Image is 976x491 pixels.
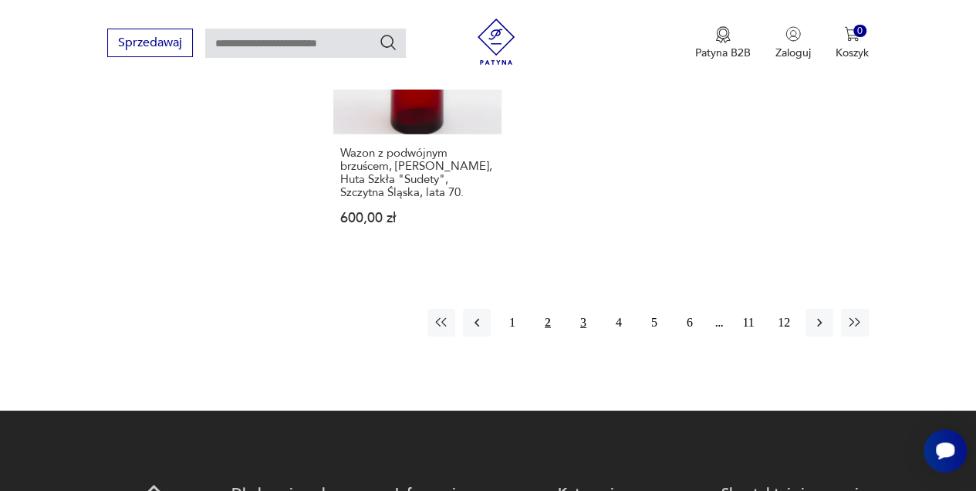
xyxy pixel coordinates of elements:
p: Zaloguj [775,46,811,60]
img: Patyna - sklep z meblami i dekoracjami vintage [473,19,519,65]
p: Patyna B2B [695,46,751,60]
img: Ikona koszyka [844,26,859,42]
button: 4 [605,309,633,337]
p: 600,00 zł [340,212,495,225]
h3: Wazon z podwójnym brzuścem, [PERSON_NAME], Huta Szkła "Sudety", Szczytna Śląska, lata 70. [340,147,495,199]
button: 11 [735,309,762,337]
div: 0 [853,25,866,38]
img: Ikona medalu [715,26,731,43]
img: Ikonka użytkownika [785,26,801,42]
button: 2 [534,309,562,337]
button: 3 [569,309,597,337]
iframe: Smartsupp widget button [924,429,967,472]
a: Ikona medaluPatyna B2B [695,26,751,60]
button: 12 [770,309,798,337]
button: 0Koszyk [836,26,869,60]
button: Patyna B2B [695,26,751,60]
button: 1 [498,309,526,337]
a: Sprzedawaj [107,39,193,49]
button: 5 [640,309,668,337]
button: 6 [676,309,704,337]
button: Sprzedawaj [107,29,193,57]
button: Szukaj [379,33,397,52]
p: Koszyk [836,46,869,60]
button: Zaloguj [775,26,811,60]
